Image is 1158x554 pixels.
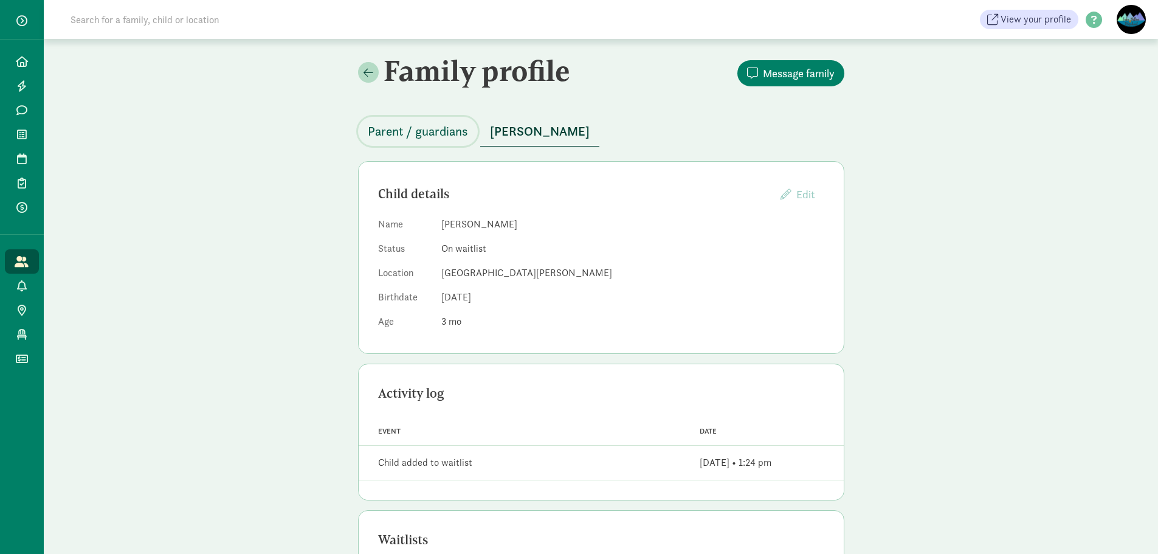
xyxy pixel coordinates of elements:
dt: Location [378,266,432,285]
iframe: Chat Widget [1097,496,1158,554]
span: 3 [441,315,461,328]
span: Message family [763,65,835,81]
h2: Family profile [358,54,599,88]
span: Date [700,427,717,435]
button: Edit [771,181,824,207]
dt: Age [378,314,432,334]
a: [PERSON_NAME] [480,125,599,139]
button: Parent / guardians [358,117,478,146]
div: Child details [378,184,771,204]
dt: Status [378,241,432,261]
span: Edit [796,187,815,201]
a: Parent / guardians [358,125,478,139]
input: Search for a family, child or location [63,7,404,32]
div: Activity log [378,384,824,403]
div: [DATE] • 1:24 pm [700,455,771,470]
span: [PERSON_NAME] [490,122,590,141]
dt: Name [378,217,432,237]
dd: [GEOGRAPHIC_DATA][PERSON_NAME] [441,266,824,280]
span: View your profile [1001,12,1071,27]
span: Parent / guardians [368,122,468,141]
div: Waitlists [378,530,824,550]
button: [PERSON_NAME] [480,117,599,147]
a: View your profile [980,10,1078,29]
dt: Birthdate [378,290,432,310]
span: [DATE] [441,291,471,303]
dd: On waitlist [441,241,824,256]
button: Message family [737,60,844,86]
dd: [PERSON_NAME] [441,217,824,232]
div: Child added to waitlist [378,455,472,470]
span: Event [378,427,401,435]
